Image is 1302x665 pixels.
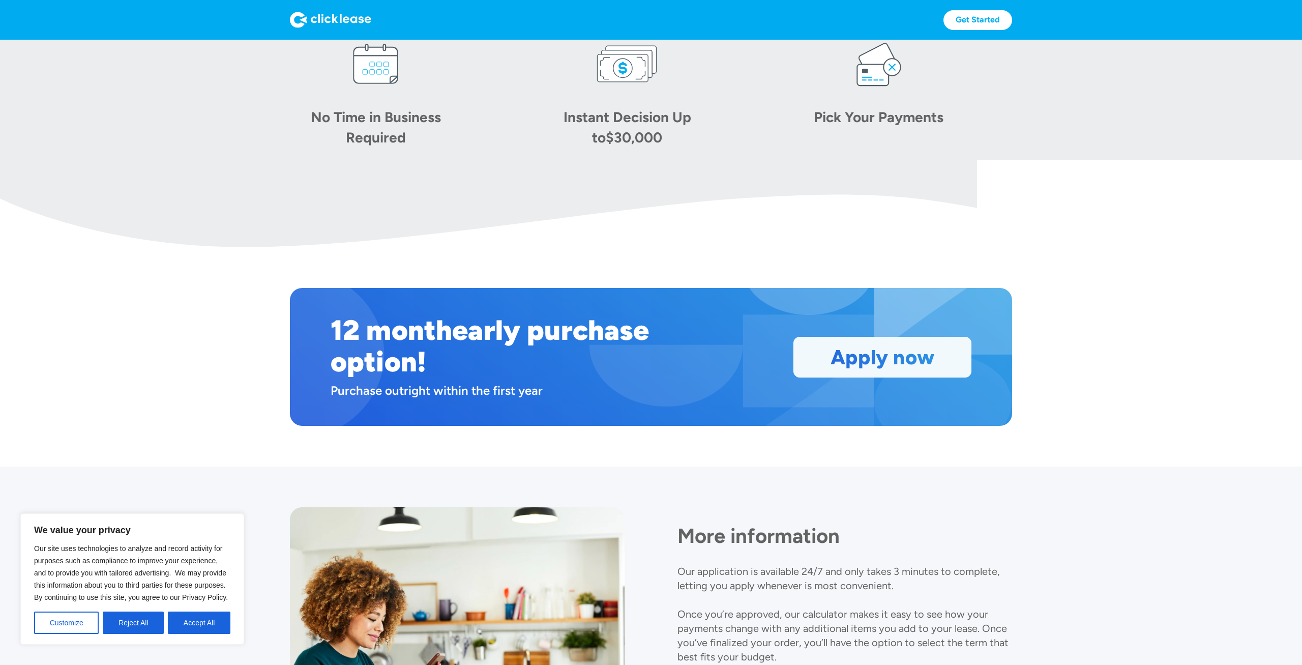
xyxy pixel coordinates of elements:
div: Pick Your Payments [808,107,950,127]
img: calendar icon [345,34,406,95]
button: Customize [34,612,99,634]
h1: 12 month [331,313,452,347]
p: We value your privacy [34,524,230,536]
img: card icon [848,34,909,95]
span: Our site uses technologies to analyze and record activity for purposes such as compliance to impr... [34,544,228,601]
img: money icon [597,34,658,95]
div: Purchase outright within the first year [331,382,725,399]
div: We value your privacy [20,513,244,645]
img: Logo [290,12,371,28]
a: Apply now [794,337,971,377]
button: Reject All [103,612,164,634]
div: $30,000 [606,129,662,146]
div: Instant Decision Up to [564,108,691,146]
a: Get Started [943,10,1012,30]
h1: early purchase option! [331,313,649,379]
div: No Time in Business Required [305,107,447,148]
h1: More information [677,524,1012,548]
button: Accept All [168,612,230,634]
